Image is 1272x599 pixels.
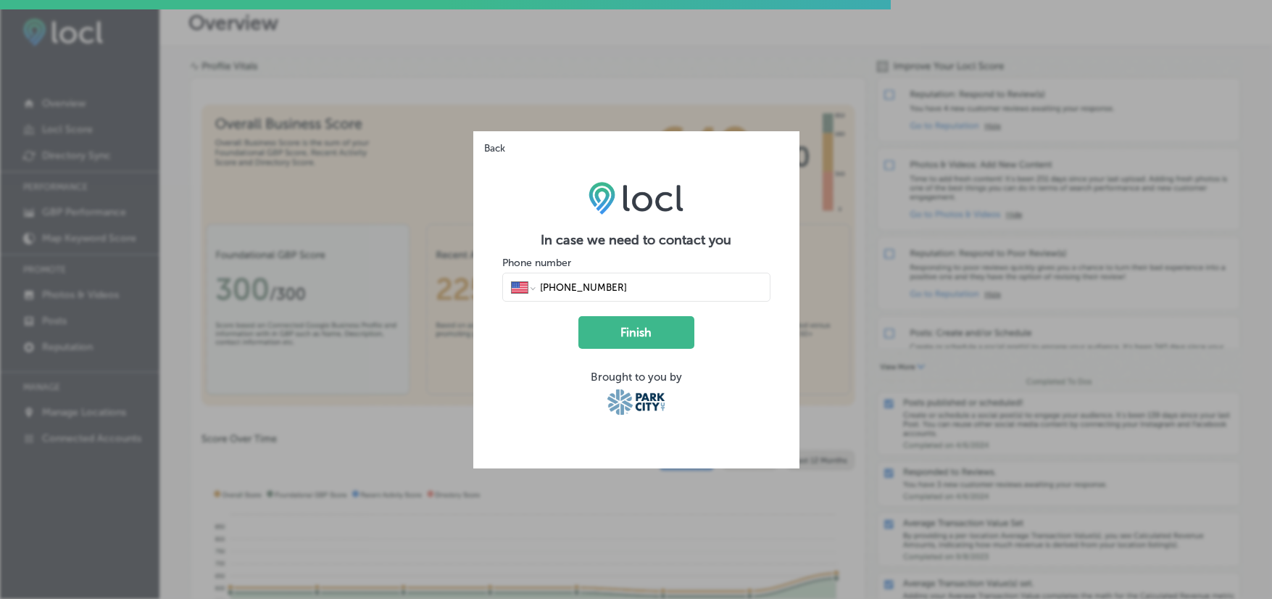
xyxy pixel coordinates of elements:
[539,281,761,294] input: Phone number
[502,257,571,269] label: Phone number
[502,371,770,384] div: Brought to you by
[607,389,665,415] img: Park City
[578,316,694,349] button: Finish
[589,181,683,215] img: LOCL logo
[502,232,770,248] h2: In case we need to contact you
[473,131,510,154] button: Back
